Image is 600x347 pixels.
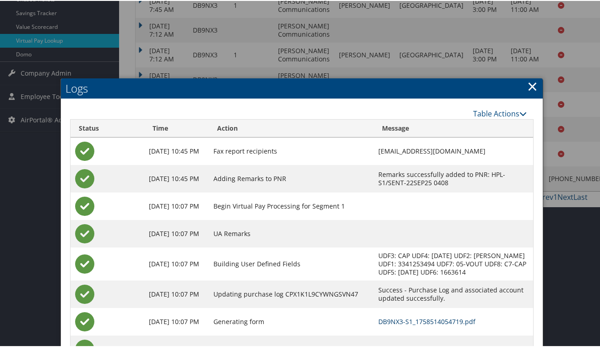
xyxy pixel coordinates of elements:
[209,307,374,335] td: Generating form
[378,316,475,325] a: DB9NX3-S1_1758514054719.pdf
[527,76,538,94] a: Close
[209,192,374,219] td: Begin Virtual Pay Processing for Segment 1
[144,137,209,164] td: [DATE] 10:45 PM
[209,280,374,307] td: Updating purchase log CPX1K1L9CYWNGSVN47
[144,164,209,192] td: [DATE] 10:45 PM
[144,280,209,307] td: [DATE] 10:07 PM
[374,164,533,192] td: Remarks successfully added to PNR: HPL-S1/SENT-22SEP25 0408
[144,219,209,247] td: [DATE] 10:07 PM
[144,247,209,280] td: [DATE] 10:07 PM
[209,219,374,247] td: UA Remarks
[209,137,374,164] td: Fax report recipients
[209,119,374,137] th: Action: activate to sort column ascending
[61,77,543,98] h2: Logs
[374,119,533,137] th: Message: activate to sort column ascending
[144,307,209,335] td: [DATE] 10:07 PM
[209,247,374,280] td: Building User Defined Fields
[209,164,374,192] td: Adding Remarks to PNR
[144,192,209,219] td: [DATE] 10:07 PM
[374,280,533,307] td: Success - Purchase Log and associated account updated successfully.
[374,137,533,164] td: [EMAIL_ADDRESS][DOMAIN_NAME]
[71,119,144,137] th: Status: activate to sort column ascending
[374,247,533,280] td: UDF3: CAP UDF4: [DATE] UDF2: [PERSON_NAME] UDF1: 3341253494 UDF7: 05-VOUT UDF8: C7-CAP UDF5: [DAT...
[144,119,209,137] th: Time: activate to sort column ascending
[473,108,527,118] a: Table Actions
